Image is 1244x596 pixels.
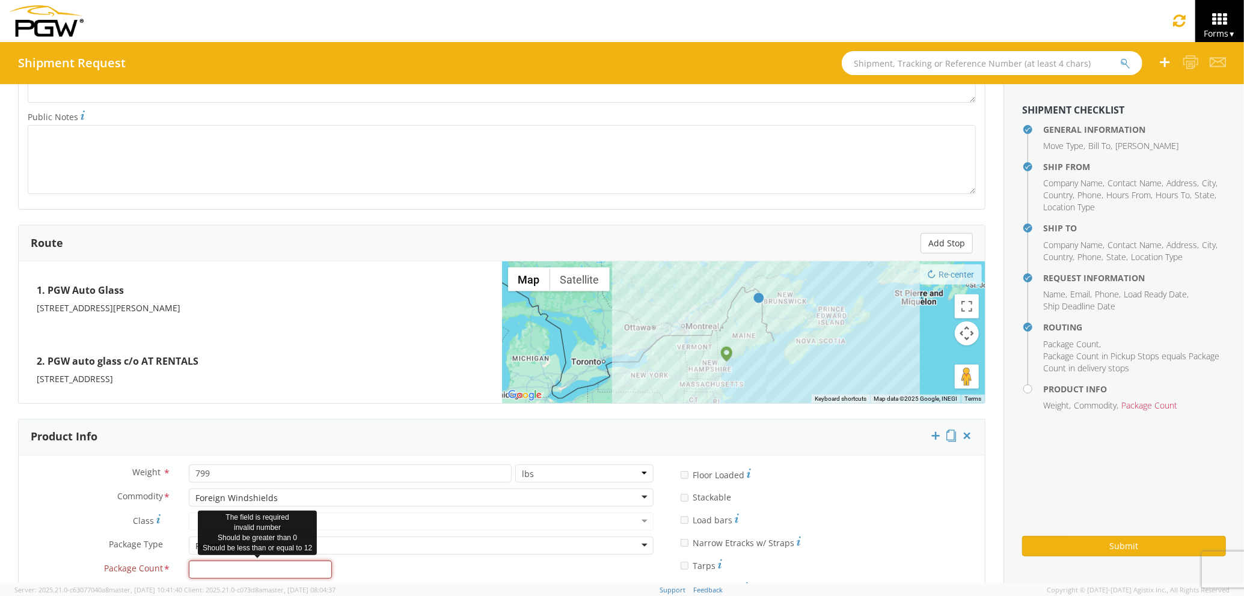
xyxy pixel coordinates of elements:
[1077,251,1102,263] span: Phone
[133,515,154,526] span: Class
[195,540,227,552] div: Pallet(s)
[195,492,278,504] div: Foreign Windshields
[1088,140,1112,152] li: ,
[37,373,113,385] span: [STREET_ADDRESS]
[660,585,685,594] a: Support
[1043,288,1067,300] li: ,
[681,580,748,595] label: Drop Trailer
[132,466,161,478] span: Weight
[1095,288,1119,300] span: Phone
[31,237,63,249] h3: Route
[955,365,979,389] button: Drag Pegman onto the map to open Street View
[1195,189,1216,201] li: ,
[1022,536,1226,556] button: Submit
[1108,177,1162,189] span: Contact Name
[964,395,981,402] a: Terms
[1043,239,1105,251] li: ,
[681,467,751,481] label: Floor Loaded
[1106,189,1153,201] li: ,
[104,562,163,576] span: Package Count
[920,264,982,285] button: Re-center
[681,490,734,503] label: Stackable
[842,51,1142,75] input: Shipment, Tracking or Reference Number (at least 4 chars)
[681,562,688,570] input: Tarps
[18,56,126,70] h4: Shipment Request
[1043,177,1103,189] span: Company Name
[1124,288,1189,300] li: ,
[1108,177,1163,189] li: ,
[117,490,163,504] span: Commodity
[1202,239,1218,251] li: ,
[550,267,610,291] button: Show satellite imagery
[1043,300,1115,312] span: Ship Deadline Date
[681,512,739,526] label: Load bars
[1166,177,1199,189] li: ,
[681,494,688,502] input: Stackable
[1047,585,1230,595] span: Copyright © [DATE]-[DATE] Agistix Inc., All Rights Reserved
[508,267,550,291] button: Show street map
[1166,177,1197,189] span: Address
[1043,162,1226,171] h4: Ship From
[1077,189,1103,201] li: ,
[37,350,484,373] h4: 2. PGW auto glass c/o AT RENTALS
[1043,189,1073,201] span: Country
[262,585,336,594] span: master, [DATE] 08:04:37
[1043,251,1073,263] span: Country
[681,516,688,524] input: Load bars
[109,538,163,552] span: Package Type
[1166,239,1197,251] span: Address
[1043,189,1074,201] li: ,
[1106,251,1128,263] li: ,
[184,585,336,594] span: Client: 2025.21.0-c073d8a
[1043,288,1065,300] span: Name
[37,279,484,302] h4: 1. PGW Auto Glass
[505,388,545,403] img: Google
[9,5,84,37] img: pgw-form-logo-1aaa8060b1cc70fad034.png
[1088,140,1111,151] span: Bill To
[1070,288,1090,300] span: Email
[1131,251,1183,263] span: Location Type
[1121,400,1177,411] span: Package Count
[1106,189,1151,201] span: Hours From
[1106,251,1126,263] span: State
[1043,140,1085,152] li: ,
[1156,189,1190,201] span: Hours To
[505,388,545,403] a: Open this area in Google Maps (opens a new window)
[1043,338,1101,350] li: ,
[1124,288,1187,300] span: Load Ready Date
[681,558,722,572] label: Tarps
[14,585,182,594] span: Server: 2025.21.0-c63077040a8
[1108,239,1163,251] li: ,
[1043,400,1069,411] span: Weight
[1043,400,1071,412] li: ,
[681,471,688,479] input: Floor Loaded
[955,294,979,318] button: Toggle fullscreen view
[1043,273,1226,282] h4: Request Information
[198,511,317,556] div: The field is required invalid number Should be greater than 0 Should be less than or equal to 12
[1043,223,1226,233] h4: Ship To
[31,431,97,443] h3: Product Info
[693,585,723,594] a: Feedback
[1077,251,1103,263] li: ,
[815,395,866,403] button: Keyboard shortcuts
[1043,350,1219,374] span: Package Count in Pickup Stops equals Package Count in delivery stops
[1043,239,1103,251] span: Company Name
[1043,385,1226,394] h4: Product Info
[1043,125,1226,134] h4: General Information
[1022,103,1124,117] strong: Shipment Checklist
[681,535,801,549] label: Narrow Etracks w/ Straps
[1202,177,1216,189] span: City
[1043,177,1105,189] li: ,
[1070,288,1092,300] li: ,
[1108,239,1162,251] span: Contact Name
[1077,189,1102,201] span: Phone
[1195,189,1215,201] span: State
[921,233,973,254] button: Add Stop
[1043,338,1099,350] span: Package Count
[1043,201,1095,213] span: Location Type
[1204,28,1236,39] span: Forms
[1095,288,1121,300] li: ,
[1043,140,1083,151] span: Move Type
[1043,323,1226,332] h4: Routing
[955,321,979,345] button: Map camera controls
